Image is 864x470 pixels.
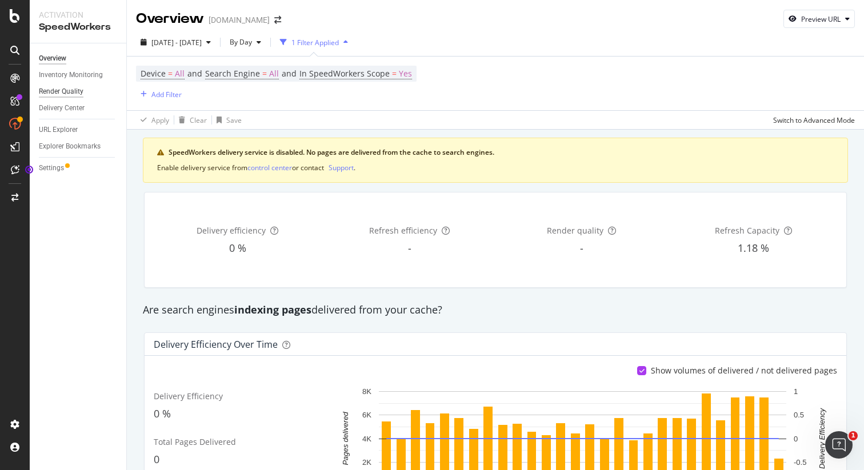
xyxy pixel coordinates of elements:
[274,16,281,24] div: arrow-right-arrow-left
[329,162,354,173] button: Support
[794,435,798,443] text: 0
[291,38,339,47] div: 1 Filter Applied
[769,111,855,129] button: Switch to Advanced Mode
[580,241,583,255] span: -
[39,140,118,152] a: Explorer Bookmarks
[773,115,855,125] div: Switch to Advanced Mode
[275,33,353,51] button: 1 Filter Applied
[738,241,769,255] span: 1.18 %
[39,102,118,114] a: Delivery Center
[362,435,371,443] text: 4K
[39,69,118,81] a: Inventory Monitoring
[362,411,371,419] text: 6K
[136,33,215,51] button: [DATE] - [DATE]
[39,69,103,81] div: Inventory Monitoring
[174,111,207,129] button: Clear
[783,10,855,28] button: Preview URL
[226,115,242,125] div: Save
[151,38,202,47] span: [DATE] - [DATE]
[399,66,412,82] span: Yes
[39,162,118,174] a: Settings
[794,458,806,467] text: -0.5
[362,387,371,396] text: 8K
[825,431,853,459] iframe: Intercom live chat
[209,14,270,26] div: [DOMAIN_NAME]
[369,225,437,236] span: Refresh efficiency
[39,21,117,34] div: SpeedWorkers
[39,86,83,98] div: Render Quality
[157,162,834,173] div: Enable delivery service from or contact .
[39,124,118,136] a: URL Explorer
[225,37,252,47] span: By Day
[341,412,350,465] text: Pages delivered
[187,68,202,79] span: and
[225,33,266,51] button: By Day
[392,68,397,79] span: =
[39,124,78,136] div: URL Explorer
[547,225,603,236] span: Render quality
[329,163,354,172] div: Support
[234,303,311,316] strong: indexing pages
[154,407,171,420] span: 0 %
[154,452,159,466] span: 0
[247,163,292,172] div: control center
[205,68,260,79] span: Search Engine
[362,458,371,467] text: 2K
[212,111,242,129] button: Save
[190,115,207,125] div: Clear
[269,66,279,82] span: All
[408,241,411,255] span: -
[794,387,798,396] text: 1
[136,111,169,129] button: Apply
[39,9,117,21] div: Activation
[169,147,834,158] div: SpeedWorkers delivery service is disabled. No pages are delivered from the cache to search engines.
[197,225,266,236] span: Delivery efficiency
[715,225,779,236] span: Refresh Capacity
[229,241,246,255] span: 0 %
[136,87,182,101] button: Add Filter
[849,431,858,440] span: 1
[651,365,837,376] div: Show volumes of delivered / not delivered pages
[154,339,278,350] div: Delivery Efficiency over time
[39,86,118,98] a: Render Quality
[39,53,66,65] div: Overview
[247,162,292,173] button: control center
[39,140,101,152] div: Explorer Bookmarks
[137,303,854,318] div: Are search engines delivered from your cache?
[39,102,85,114] div: Delivery Center
[39,53,118,65] a: Overview
[154,436,236,447] span: Total Pages Delivered
[801,14,841,24] div: Preview URL
[151,115,169,125] div: Apply
[818,408,826,469] text: Delivery Efficiency
[151,90,182,99] div: Add Filter
[154,391,223,401] span: Delivery Efficiency
[143,138,848,183] div: warning banner
[168,68,173,79] span: =
[24,164,34,175] div: Tooltip anchor
[299,68,390,79] span: In SpeedWorkers Scope
[282,68,297,79] span: and
[141,68,166,79] span: Device
[136,9,204,29] div: Overview
[39,162,64,174] div: Settings
[175,66,185,82] span: All
[794,411,804,419] text: 0.5
[262,68,267,79] span: =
